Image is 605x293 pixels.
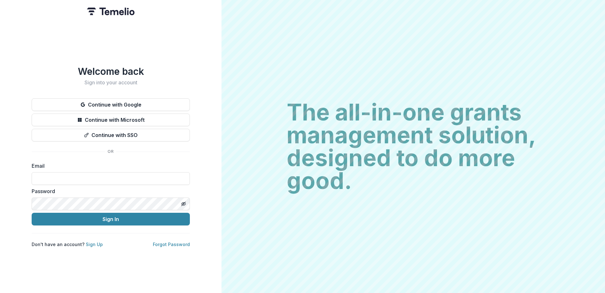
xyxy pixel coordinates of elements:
p: Don't have an account? [32,241,103,248]
button: Sign In [32,213,190,225]
img: Temelio [87,8,134,15]
button: Continue with Microsoft [32,114,190,126]
button: Continue with Google [32,98,190,111]
a: Forgot Password [153,242,190,247]
button: Toggle password visibility [178,199,189,209]
h1: Welcome back [32,66,190,77]
label: Password [32,187,186,195]
h2: Sign into your account [32,80,190,86]
button: Continue with SSO [32,129,190,141]
label: Email [32,162,186,170]
a: Sign Up [86,242,103,247]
